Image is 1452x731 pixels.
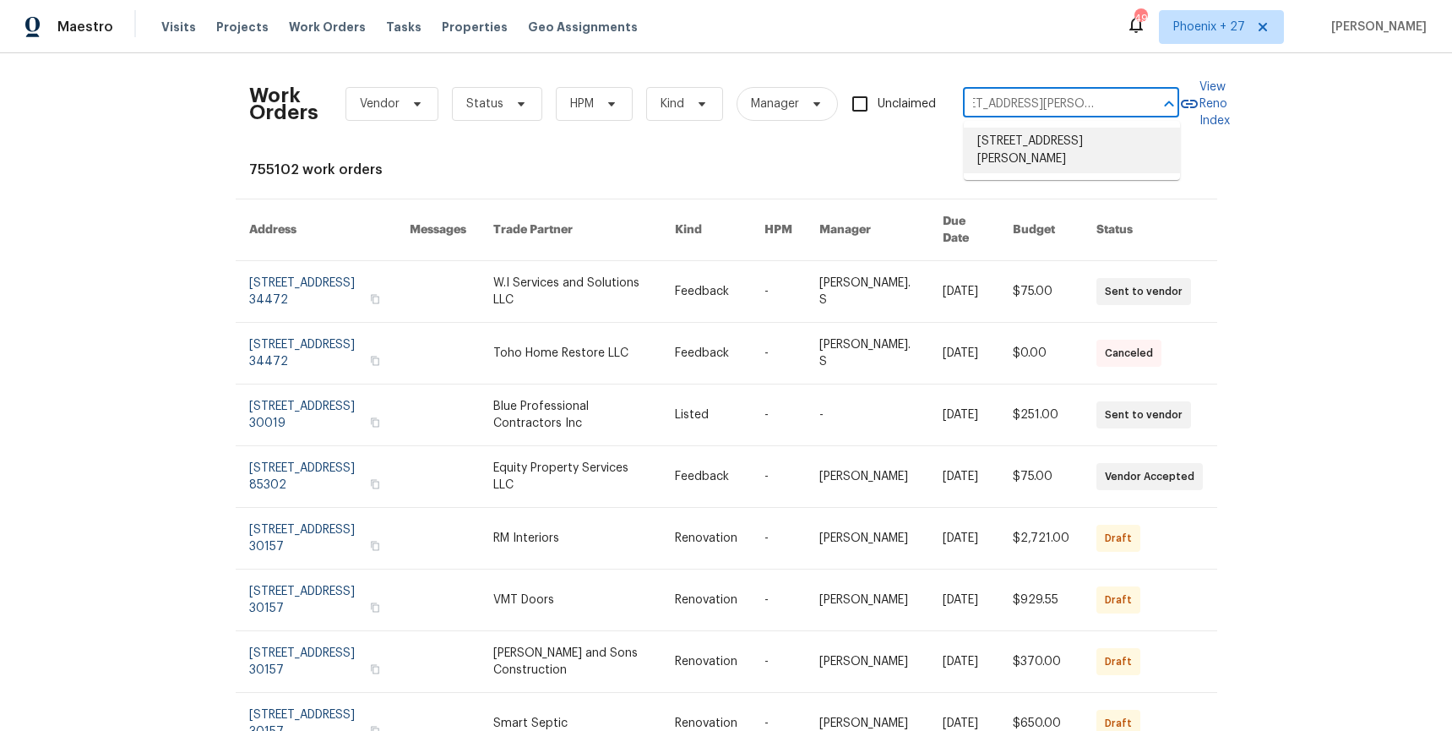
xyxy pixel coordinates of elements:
td: [PERSON_NAME] [806,446,929,508]
td: - [751,385,806,446]
th: Manager [806,199,929,261]
td: Feedback [661,446,751,508]
td: Equity Property Services LLC [480,446,661,508]
a: View Reno Index [1179,79,1230,129]
td: Renovation [661,631,751,693]
td: [PERSON_NAME] [806,631,929,693]
td: Listed [661,385,751,446]
td: - [751,570,806,631]
button: Copy Address [367,477,383,492]
button: Copy Address [367,292,383,307]
span: Status [466,95,503,112]
div: 497 [1134,10,1146,27]
th: Kind [661,199,751,261]
td: W.I Services and Solutions LLC [480,261,661,323]
span: Visits [161,19,196,35]
td: [PERSON_NAME] [806,570,929,631]
th: Messages [396,199,480,261]
td: Renovation [661,508,751,570]
button: Copy Address [367,600,383,615]
span: Properties [442,19,508,35]
td: - [806,385,929,446]
td: - [751,323,806,385]
button: Copy Address [367,538,383,554]
span: [PERSON_NAME] [1324,19,1427,35]
th: Due Date [929,199,999,261]
td: - [751,631,806,693]
button: Copy Address [367,662,383,677]
button: Copy Address [367,415,383,430]
span: Unclaimed [878,95,936,113]
td: RM Interiors [480,508,661,570]
span: Kind [661,95,684,112]
td: [PERSON_NAME] and Sons Construction [480,631,661,693]
td: Feedback [661,261,751,323]
button: Copy Address [367,353,383,368]
li: [STREET_ADDRESS][PERSON_NAME] [964,128,1180,173]
td: - [751,261,806,323]
th: Address [236,199,397,261]
td: Feedback [661,323,751,385]
td: Toho Home Restore LLC [480,323,661,385]
td: VMT Doors [480,570,661,631]
td: [PERSON_NAME] [806,508,929,570]
th: Status [1083,199,1216,261]
th: Budget [999,199,1083,261]
span: Manager [751,95,799,112]
td: - [751,508,806,570]
span: Vendor [360,95,400,112]
span: Work Orders [289,19,366,35]
span: Tasks [386,21,421,33]
td: [PERSON_NAME]. S [806,323,929,385]
th: HPM [751,199,806,261]
span: Geo Assignments [528,19,638,35]
td: [PERSON_NAME]. S [806,261,929,323]
span: Phoenix + 27 [1173,19,1245,35]
td: - [751,446,806,508]
td: Blue Professional Contractors Inc [480,385,661,446]
button: Close [1157,92,1181,116]
th: Trade Partner [480,199,661,261]
span: Maestro [57,19,113,35]
span: Projects [216,19,269,35]
td: Renovation [661,570,751,631]
h2: Work Orders [249,87,318,121]
div: 755102 work orders [249,161,1204,178]
input: Enter in an address [963,91,1132,117]
span: HPM [570,95,594,112]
